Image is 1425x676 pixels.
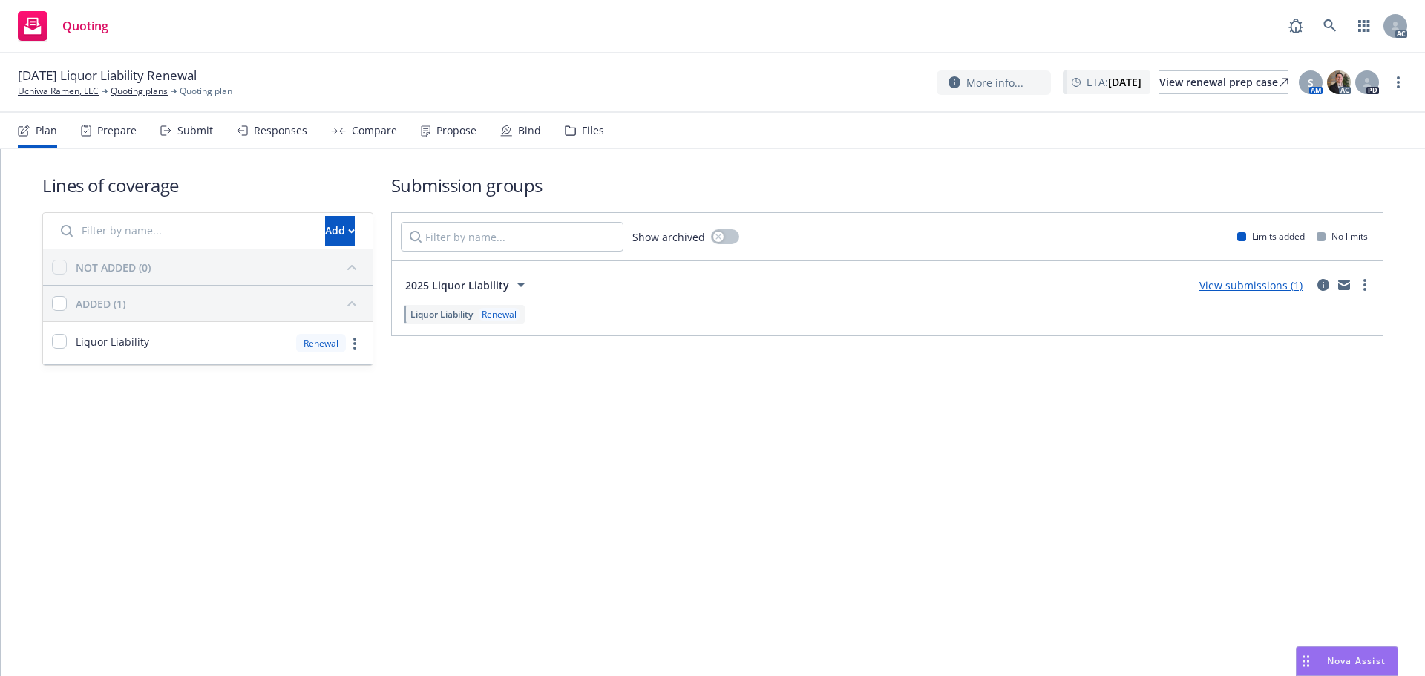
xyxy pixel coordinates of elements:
[436,125,476,137] div: Propose
[36,125,57,137] div: Plan
[352,125,397,137] div: Compare
[97,125,137,137] div: Prepare
[1297,647,1315,675] div: Drag to move
[401,222,623,252] input: Filter by name...
[42,173,373,197] h1: Lines of coverage
[1296,646,1398,676] button: Nova Assist
[1308,75,1314,91] span: S
[62,20,108,32] span: Quoting
[632,229,705,245] span: Show archived
[111,85,168,98] a: Quoting plans
[52,216,316,246] input: Filter by name...
[518,125,541,137] div: Bind
[401,270,534,300] button: 2025 Liquor Liability
[18,67,197,85] span: [DATE] Liquor Liability Renewal
[12,5,114,47] a: Quoting
[325,217,355,245] div: Add
[410,308,473,321] span: Liquor Liability
[1159,70,1288,94] a: View renewal prep case
[1389,73,1407,91] a: more
[1087,74,1141,90] span: ETA :
[1335,276,1353,294] a: mail
[180,85,232,98] span: Quoting plan
[1327,70,1351,94] img: photo
[405,278,509,293] span: 2025 Liquor Liability
[1237,230,1305,243] div: Limits added
[1314,276,1332,294] a: circleInformation
[966,75,1023,91] span: More info...
[76,296,125,312] div: ADDED (1)
[391,173,1383,197] h1: Submission groups
[937,70,1051,95] button: More info...
[177,125,213,137] div: Submit
[1349,11,1379,41] a: Switch app
[1199,278,1303,292] a: View submissions (1)
[325,216,355,246] button: Add
[1108,75,1141,89] strong: [DATE]
[1281,11,1311,41] a: Report a Bug
[1315,11,1345,41] a: Search
[1317,230,1368,243] div: No limits
[76,260,151,275] div: NOT ADDED (0)
[76,292,364,315] button: ADDED (1)
[76,334,149,350] span: Liquor Liability
[479,308,520,321] div: Renewal
[254,125,307,137] div: Responses
[1356,276,1374,294] a: more
[1327,654,1386,667] span: Nova Assist
[18,85,99,98] a: Uchiwa Ramen, LLC
[346,335,364,352] a: more
[582,125,604,137] div: Files
[76,255,364,279] button: NOT ADDED (0)
[296,334,346,352] div: Renewal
